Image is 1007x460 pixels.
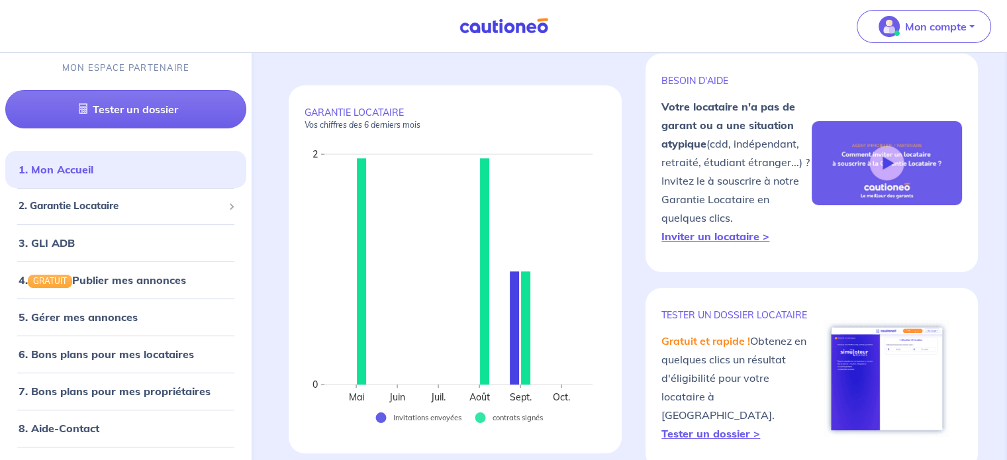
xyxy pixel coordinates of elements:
[5,378,246,404] div: 7. Bons plans pour mes propriétaires
[19,310,138,324] a: 5. Gérer mes annonces
[312,379,318,391] text: 0
[661,97,812,246] p: (cdd, indépendant, retraité, étudiant étranger...) ? Invitez le à souscrire à notre Garantie Loca...
[305,107,606,130] p: GARANTIE LOCATAIRE
[19,163,93,177] a: 1. Mon Accueil
[5,415,246,441] div: 8. Aide-Contact
[389,391,405,403] text: Juin
[19,422,99,435] a: 8. Aide-Contact
[661,309,812,321] p: TESTER un dossier locataire
[19,199,223,214] span: 2. Garantie Locataire
[661,427,760,440] a: Tester un dossier >
[5,341,246,367] div: 6. Bons plans pour mes locataires
[469,391,490,403] text: Août
[812,121,962,206] img: video-gli-new-none.jpg
[553,391,570,403] text: Oct.
[824,320,949,437] img: simulateur.png
[857,10,991,43] button: illu_account_valid_menu.svgMon compte
[5,157,246,183] div: 1. Mon Accueil
[661,332,812,443] p: Obtenez en quelques clics un résultat d'éligibilité pour votre locataire à [GEOGRAPHIC_DATA].
[661,230,769,243] a: Inviter un locataire >
[19,347,194,361] a: 6. Bons plans pour mes locataires
[661,334,750,347] em: Gratuit et rapide !
[905,19,967,34] p: Mon compte
[305,120,420,130] em: Vos chiffres des 6 derniers mois
[19,273,186,287] a: 4.GRATUITPublier mes annonces
[510,391,532,403] text: Sept.
[5,230,246,256] div: 3. GLI ADB
[62,62,190,75] p: MON ESPACE PARTENAIRE
[5,91,246,129] a: Tester un dossier
[661,75,812,87] p: BESOIN D'AIDE
[879,16,900,37] img: illu_account_valid_menu.svg
[430,391,446,403] text: Juil.
[5,304,246,330] div: 5. Gérer mes annonces
[349,391,364,403] text: Mai
[19,236,75,250] a: 3. GLI ADB
[19,385,211,398] a: 7. Bons plans pour mes propriétaires
[312,148,318,160] text: 2
[5,267,246,293] div: 4.GRATUITPublier mes annonces
[661,100,795,150] strong: Votre locataire n'a pas de garant ou a une situation atypique
[5,194,246,220] div: 2. Garantie Locataire
[454,18,553,34] img: Cautioneo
